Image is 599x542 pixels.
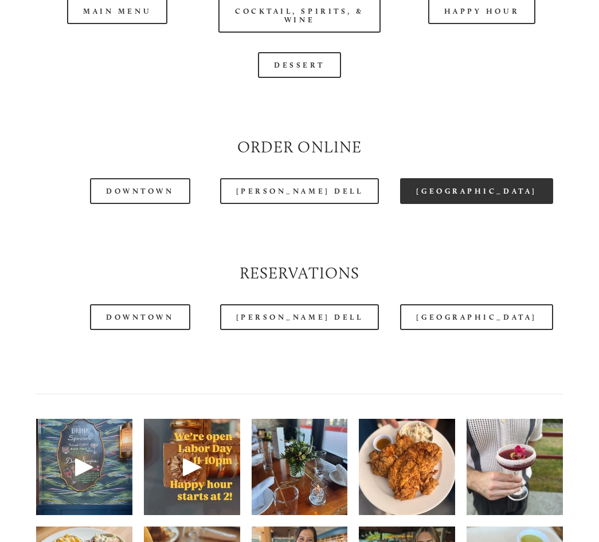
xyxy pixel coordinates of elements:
[36,136,563,159] h2: Order Online
[220,304,379,330] a: [PERSON_NAME] Dell
[400,178,553,204] a: [GEOGRAPHIC_DATA]
[359,403,455,531] img: The classic fried chicken &mdash; Always a stunner. We love bringing this dish to the table &mdas...
[220,178,379,204] a: [PERSON_NAME] Dell
[36,262,563,285] h2: Reservations
[90,178,190,204] a: Downtown
[400,304,553,330] a: [GEOGRAPHIC_DATA]
[467,403,563,531] img: Who else is melting in this heat? 🌺🧊🍹 Come hang out with us and enjoy your favorite perfectly chi...
[252,403,348,531] img: The table is set ✨ we&rsquo;re looking forward to seeing you this weekend! Remember, free parking...
[90,304,190,330] a: Downtown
